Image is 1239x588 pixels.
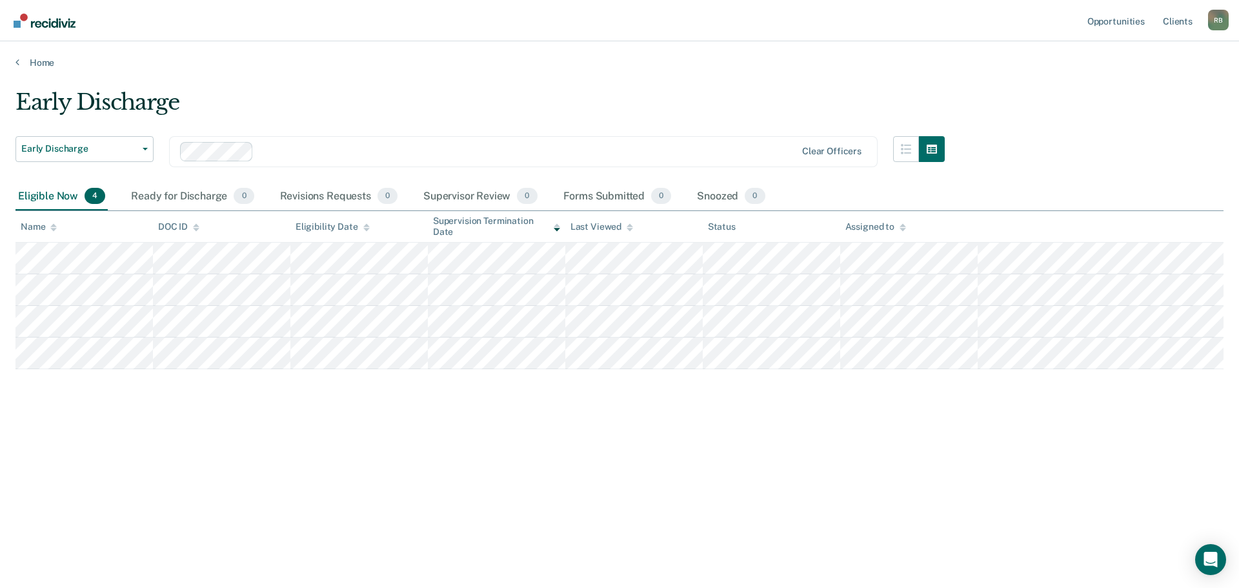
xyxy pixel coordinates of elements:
[15,136,154,162] button: Early Discharge
[1208,10,1229,30] div: R B
[1195,544,1226,575] div: Open Intercom Messenger
[85,188,105,205] span: 4
[15,89,945,126] div: Early Discharge
[745,188,765,205] span: 0
[421,183,540,211] div: Supervisor Review0
[708,221,736,232] div: Status
[845,221,906,232] div: Assigned to
[433,216,560,238] div: Supervision Termination Date
[14,14,76,28] img: Recidiviz
[561,183,674,211] div: Forms Submitted0
[296,221,370,232] div: Eligibility Date
[158,221,199,232] div: DOC ID
[234,188,254,205] span: 0
[128,183,256,211] div: Ready for Discharge0
[1208,10,1229,30] button: Profile dropdown button
[651,188,671,205] span: 0
[15,183,108,211] div: Eligible Now4
[517,188,537,205] span: 0
[277,183,400,211] div: Revisions Requests0
[21,221,57,232] div: Name
[21,143,137,154] span: Early Discharge
[15,57,1224,68] a: Home
[378,188,398,205] span: 0
[694,183,767,211] div: Snoozed0
[802,146,861,157] div: Clear officers
[570,221,633,232] div: Last Viewed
